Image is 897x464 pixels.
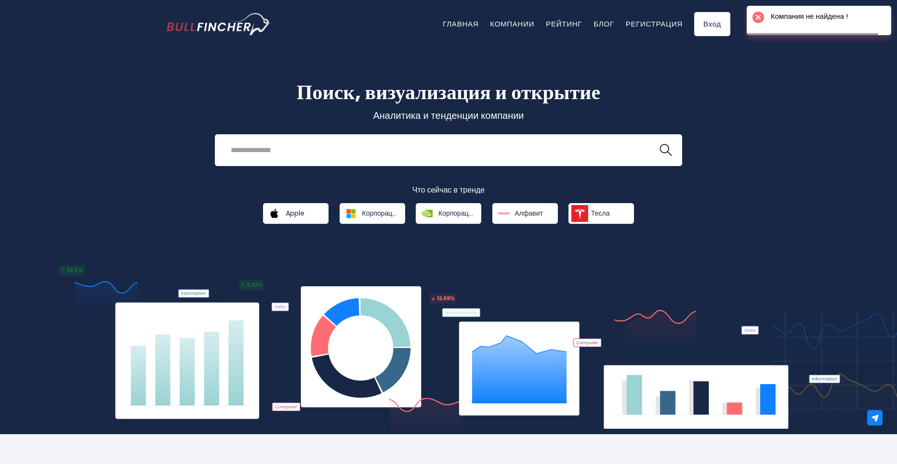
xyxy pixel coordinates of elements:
[412,184,485,195] ya-tr-span: Что сейчас в тренде
[591,208,610,218] ya-tr-span: Тесла
[416,203,481,224] a: Корпорация NVIDIA
[340,203,405,224] a: Корпорация Майкрософт
[771,11,848,21] ya-tr-span: Компания не найдена !
[263,203,329,224] a: Apple
[490,19,534,29] a: Компании
[438,208,499,218] ya-tr-span: Корпорация NVIDIA
[492,203,558,224] a: Алфавит
[568,203,634,224] a: Тесла
[694,12,730,36] a: Вход
[546,19,582,29] a: Рейтинг
[660,144,672,156] img: значок поиска
[362,208,441,218] ya-tr-span: Корпорация Майкрософт
[167,13,271,35] img: Логотип Bullfincer
[297,78,600,106] ya-tr-span: Поиск, визуализация и открытие
[286,208,304,218] ya-tr-span: Apple
[703,20,721,28] ya-tr-span: Вход
[443,19,478,29] a: Главная
[626,19,683,29] a: Регистрация
[515,208,543,218] ya-tr-span: Алфавит
[594,19,614,29] a: Блог
[167,13,270,35] a: Перейти на главную страницу
[373,109,524,122] ya-tr-span: Аналитика и тенденции компании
